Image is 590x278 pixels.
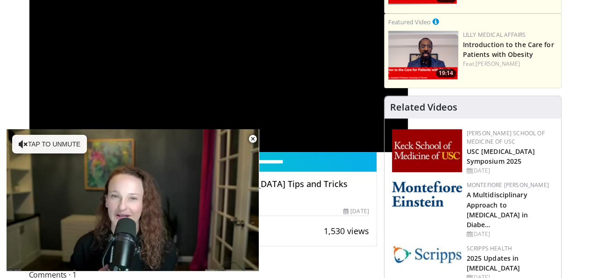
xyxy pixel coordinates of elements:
small: Featured Video [388,18,431,26]
img: c9f2b0b7-b02a-4276-a72a-b0cbb4230bc1.jpg.150x105_q85_autocrop_double_scale_upscale_version-0.2.jpg [392,244,462,264]
img: b0142b4c-93a1-4b58-8f91-5265c282693c.png.150x105_q85_autocrop_double_scale_upscale_version-0.2.png [392,181,462,207]
span: 19:14 [436,69,456,77]
div: [DATE] [467,167,554,175]
a: [PERSON_NAME] School of Medicine of USC [467,129,545,146]
span: 1,530 views [324,225,369,236]
h4: Related Videos [390,102,457,113]
img: 7b941f1f-d101-407a-8bfa-07bd47db01ba.png.150x105_q85_autocrop_double_scale_upscale_version-0.2.jpg [392,129,462,172]
button: Tap to unmute [12,135,87,153]
div: Feat. [463,60,557,68]
div: [DATE] [343,207,369,215]
button: Close [243,129,262,149]
a: USC [MEDICAL_DATA] Symposium 2025 [467,147,535,166]
a: 2025 Updates in [MEDICAL_DATA] [467,254,520,272]
a: Introduction to the Care for Patients with Obesity [463,40,554,59]
a: Scripps Health [467,244,512,252]
img: acc2e291-ced4-4dd5-b17b-d06994da28f3.png.150x105_q85_crop-smart_upscale.png [388,31,458,80]
div: [DATE] [467,230,554,238]
video-js: Video Player [7,129,259,271]
a: Lilly Medical Affairs [463,31,526,39]
a: Montefiore [PERSON_NAME] [467,181,549,189]
a: A Multidisciplinary Approach to [MEDICAL_DATA] in Diabe… [467,190,528,229]
a: 19:14 [388,31,458,80]
a: [PERSON_NAME] [476,60,520,68]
